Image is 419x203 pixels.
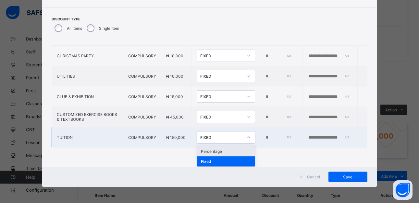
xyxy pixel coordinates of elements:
td: CUSTOMIZED EXERCISE BOOKS & TEXTBOOKS [52,107,123,127]
td: COMPULSORY [123,127,161,148]
div: FIXED [200,94,243,99]
div: Percentage [197,146,255,156]
td: UTILITIES [52,66,123,86]
label: Single Item [99,26,119,31]
span: ₦ 10,000 [166,53,183,58]
td: CHRISTMAS PARTY [52,46,123,66]
span: ₦ 45,000 [166,115,184,119]
span: ₦ 10,000 [166,74,183,79]
td: COMPULSORY [123,86,161,107]
td: COMPULSORY [123,107,161,127]
span: ₦ 150,000 [166,135,186,140]
td: COMPULSORY [123,46,161,66]
td: CLUB & EXHIBITION [52,86,123,107]
span: Discount Type [52,17,121,21]
span: Save [333,175,363,179]
span: Cancel [307,175,320,179]
button: Open asap [393,180,413,200]
td: COMPULSORY [123,66,161,86]
label: All Items [67,26,82,31]
div: FIXED [200,53,243,58]
td: TUITION [52,127,123,148]
div: FIXED [200,115,243,119]
div: FIXED [200,135,243,140]
div: FIXED [200,74,243,79]
div: Fixed [197,156,255,166]
span: ₦ 15,000 [166,94,183,99]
